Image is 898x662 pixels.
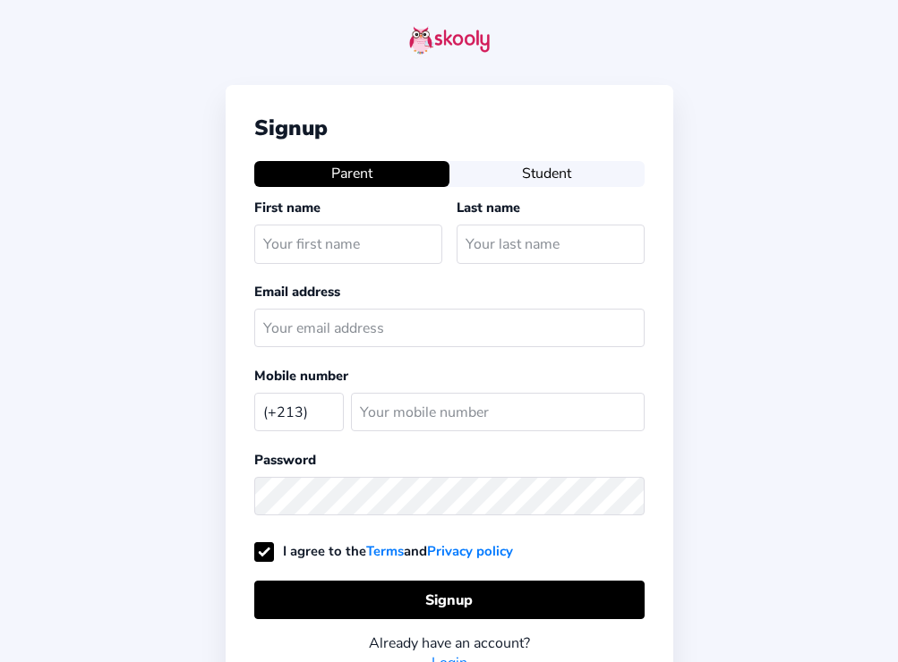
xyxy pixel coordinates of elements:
[351,393,645,431] input: Your mobile number
[254,309,645,347] input: Your email address
[254,114,645,142] div: Signup
[254,283,340,301] label: Email address
[254,581,645,619] button: Signup
[457,225,645,263] input: Your last name
[427,542,513,560] a: Privacy policy
[254,633,645,653] div: Already have an account?
[366,542,404,560] a: Terms
[457,199,520,216] label: Last name
[254,367,348,385] label: Mobile number
[254,161,449,186] button: Parent
[254,199,321,216] label: First name
[254,225,442,263] input: Your first name
[254,451,316,469] label: Password
[449,161,645,186] button: Student
[254,542,513,560] label: I agree to the and
[409,26,490,55] img: skooly-logo.png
